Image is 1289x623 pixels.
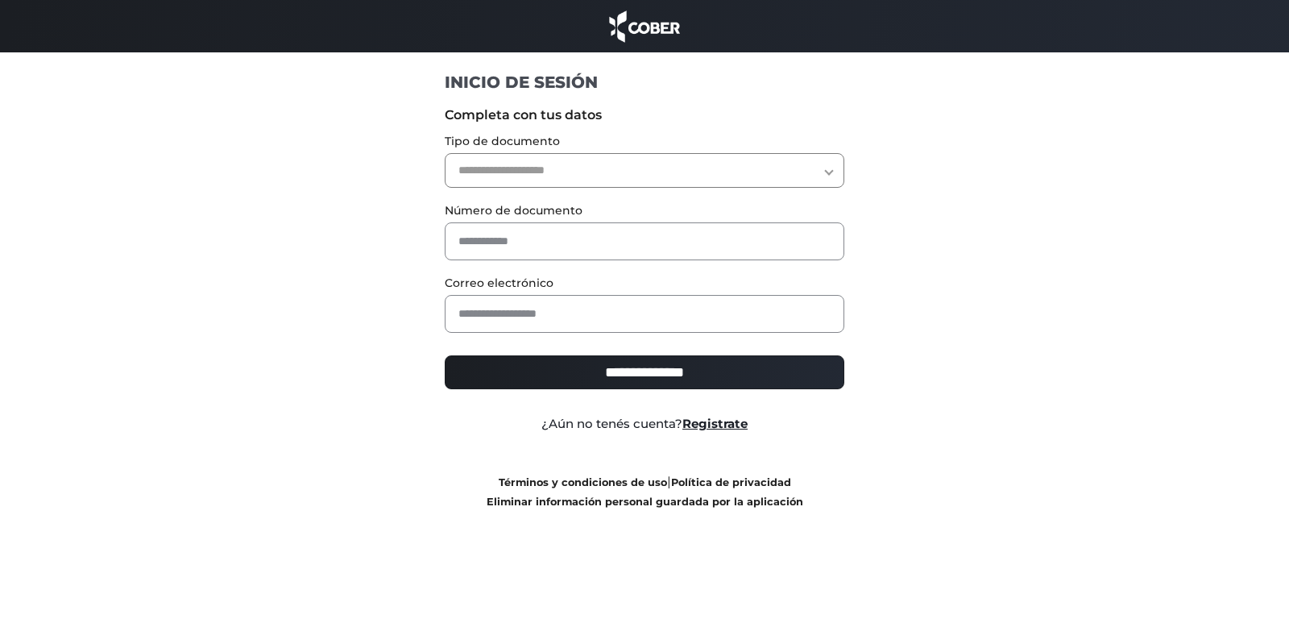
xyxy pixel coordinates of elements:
[445,133,845,150] label: Tipo de documento
[605,8,684,44] img: cober_marca.png
[445,72,845,93] h1: INICIO DE SESIÓN
[445,275,845,292] label: Correo electrónico
[433,472,857,511] div: |
[433,415,857,434] div: ¿Aún no tenés cuenta?
[445,202,845,219] label: Número de documento
[682,416,748,431] a: Registrate
[445,106,845,125] label: Completa con tus datos
[671,476,791,488] a: Política de privacidad
[487,496,803,508] a: Eliminar información personal guardada por la aplicación
[499,476,667,488] a: Términos y condiciones de uso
